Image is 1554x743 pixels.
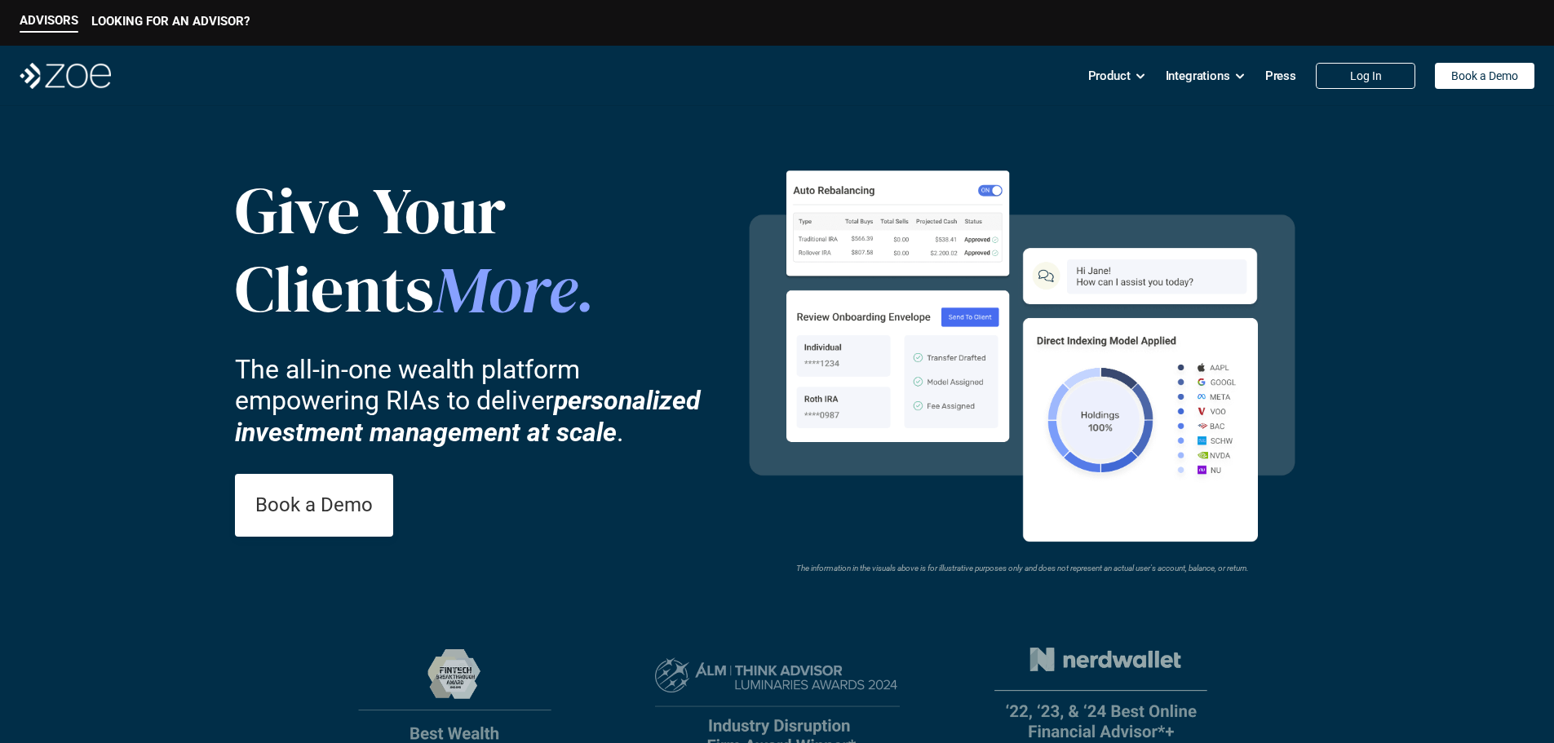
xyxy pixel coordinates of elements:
p: Log In [1350,69,1382,83]
p: Book a Demo [1451,69,1518,83]
a: Log In [1316,63,1415,89]
span: . [577,250,595,331]
p: The all-in-one wealth platform empowering RIAs to deliver . [235,354,724,448]
p: ADVISORS [20,13,78,28]
a: Press [1265,60,1296,92]
span: More [434,244,577,334]
strong: personalized investment management at scale [235,385,706,447]
a: Book a Demo [1435,63,1534,89]
p: Book a Demo [255,493,373,517]
p: LOOKING FOR AN ADVISOR? [91,14,250,29]
p: Press [1265,64,1296,88]
span: Clients [235,244,434,334]
em: The information in the visuals above is for illustrative purposes only and does not represent an ... [795,564,1248,573]
p: Product [1088,64,1131,88]
p: Integrations [1166,64,1230,88]
p: Give Your [235,171,611,250]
